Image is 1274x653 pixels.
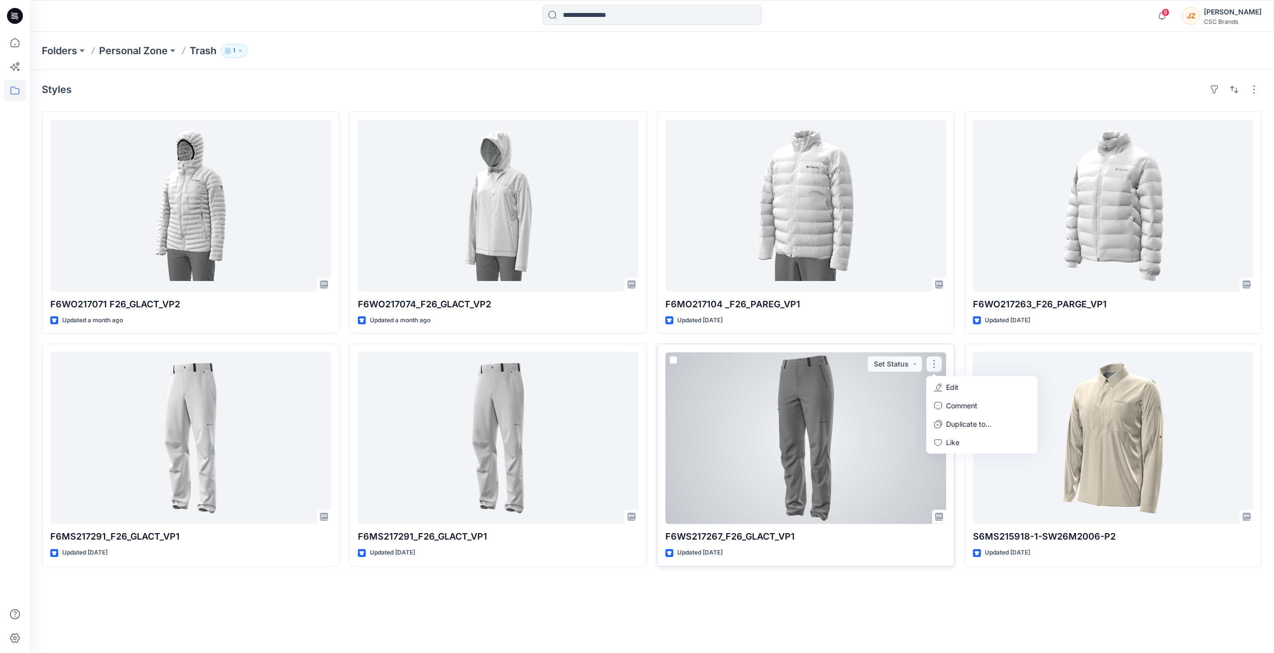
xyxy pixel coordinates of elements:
[973,530,1254,544] p: S6MS215918-1-SW26M2006-P2
[50,297,331,311] p: F6WO217071 F26_GLACT_VP2
[62,548,107,558] p: Updated [DATE]
[42,44,77,58] a: Folders
[665,530,946,544] p: F6WS217267_F26_GLACT_VP1
[973,297,1254,311] p: F6WO217263_F26_PARGE_VP1
[190,44,216,58] p: Trash
[220,44,248,58] button: 1
[946,419,991,429] p: Duplicate to...
[677,315,723,326] p: Updated [DATE]
[973,352,1254,524] a: S6MS215918-1-SW26M2006-P2
[946,437,959,448] p: Like
[665,297,946,311] p: F6MO217104 _F26_PAREG_VP1
[1204,18,1262,25] div: CSC Brands
[42,84,72,95] h4: Styles
[1204,6,1262,18] div: [PERSON_NAME]
[985,315,1030,326] p: Updated [DATE]
[370,315,430,326] p: Updated a month ago
[946,400,977,411] p: Comment
[946,382,958,392] p: Edit
[233,45,235,56] p: 1
[665,120,946,291] a: F6MO217104 _F26_PAREG_VP1
[985,548,1030,558] p: Updated [DATE]
[358,530,638,544] p: F6MS217291_F26_GLACT_VP1
[50,120,331,291] a: F6WO217071 F26_GLACT_VP2
[358,120,638,291] a: F6WO217074_F26_GLACT_VP2
[973,120,1254,291] a: F6WO217263_F26_PARGE_VP1
[1182,7,1200,25] div: JZ
[370,548,415,558] p: Updated [DATE]
[358,297,638,311] p: F6WO217074_F26_GLACT_VP2
[677,548,723,558] p: Updated [DATE]
[50,530,331,544] p: F6MS217291_F26_GLACT_VP1
[1162,8,1169,16] span: 9
[928,378,1036,396] a: Edit
[99,44,168,58] a: Personal Zone
[50,352,331,524] a: F6MS217291_F26_GLACT_VP1
[358,352,638,524] a: F6MS217291_F26_GLACT_VP1
[62,315,123,326] p: Updated a month ago
[665,352,946,524] a: F6WS217267_F26_GLACT_VP1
